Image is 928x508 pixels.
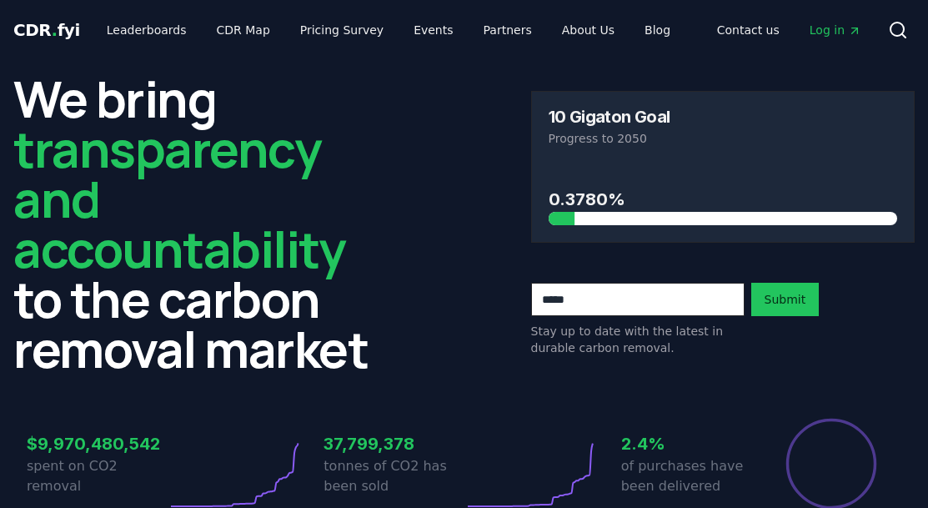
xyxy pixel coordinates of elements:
[704,15,875,45] nav: Main
[13,114,345,283] span: transparency and accountability
[531,323,745,356] p: Stay up to date with the latest in durable carbon removal.
[400,15,466,45] a: Events
[27,431,167,456] h3: $9,970,480,542
[52,20,58,40] span: .
[93,15,684,45] nav: Main
[621,456,761,496] p: of purchases have been delivered
[13,18,80,42] a: CDR.fyi
[549,130,898,147] p: Progress to 2050
[751,283,820,316] button: Submit
[93,15,200,45] a: Leaderboards
[13,20,80,40] span: CDR fyi
[549,108,670,125] h3: 10 Gigaton Goal
[324,456,464,496] p: tonnes of CO2 has been sold
[549,15,628,45] a: About Us
[810,22,861,38] span: Log in
[549,187,898,212] h3: 0.3780%
[13,73,398,374] h2: We bring to the carbon removal market
[621,431,761,456] h3: 2.4%
[704,15,793,45] a: Contact us
[203,15,283,45] a: CDR Map
[631,15,684,45] a: Blog
[27,456,167,496] p: spent on CO2 removal
[470,15,545,45] a: Partners
[324,431,464,456] h3: 37,799,378
[796,15,875,45] a: Log in
[287,15,397,45] a: Pricing Survey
